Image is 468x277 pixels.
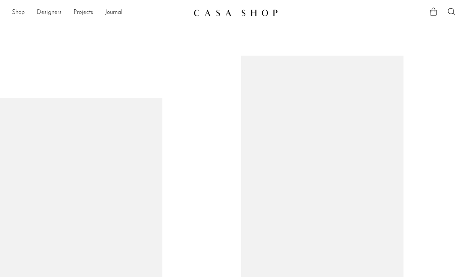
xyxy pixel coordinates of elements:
ul: NEW HEADER MENU [12,6,187,19]
nav: Desktop navigation [12,6,187,19]
a: Shop [12,8,25,18]
a: Designers [37,8,61,18]
a: Projects [73,8,93,18]
a: Journal [105,8,123,18]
